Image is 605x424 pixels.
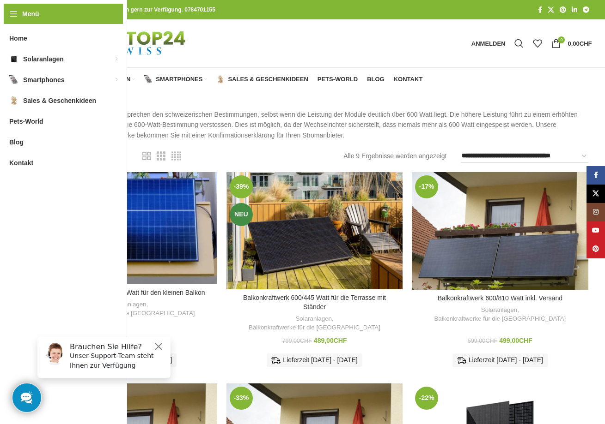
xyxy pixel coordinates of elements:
[471,41,506,47] span: Anmelden
[318,76,358,83] span: Pets-World
[230,175,253,198] span: -39%
[334,337,347,344] span: CHF
[230,387,253,410] span: -33%
[9,113,43,130] span: Pets-World
[367,70,385,89] a: Blog
[9,54,18,64] img: Solaranlagen
[394,70,423,89] a: Kontakt
[144,75,153,84] img: Smartphones
[587,166,605,185] a: Facebook Social Link
[249,323,380,332] a: Balkonkraftwerke für die [GEOGRAPHIC_DATA]
[485,338,497,344] span: CHF
[22,9,39,19] span: Menü
[510,34,528,53] a: Suche
[415,387,438,410] span: -22%
[343,151,446,161] p: Alle 9 Ergebnisse werden angezeigt
[171,150,181,162] a: Rasteransicht 4
[216,75,225,84] img: Sales & Geschenkideen
[415,175,438,198] span: -17%
[226,172,403,289] a: Balkonkraftwerk 600/445 Watt für die Terrasse mit Ständer
[467,34,510,53] a: Anmelden
[535,4,545,16] a: Facebook Social Link
[547,34,596,53] a: 0 0,00CHF
[416,306,583,323] div: ,
[367,76,385,83] span: Blog
[587,221,605,240] a: YouTube Social Link
[40,22,135,41] p: Unser Support-Team steht Ihnen zur Verfügung
[468,338,497,344] bdi: 599,00
[300,338,312,344] span: CHF
[9,30,27,47] span: Home
[123,12,134,23] button: Close
[267,353,362,367] div: Lieferzeit [DATE] - [DATE]
[230,203,253,226] span: Neu
[9,96,18,105] img: Sales & Geschenkideen
[46,300,213,317] div: ,
[9,155,33,171] span: Kontakt
[243,294,386,311] a: Balkonkraftwerk 600/445 Watt für die Terrasse mit Ständer
[53,289,205,296] a: Balkonkraftwerk 600/445 Watt für den kleinen Balkon
[481,306,517,315] a: Solaranlagen
[528,34,547,53] div: Meine Wunschliste
[452,353,548,367] div: Lieferzeit [DATE] - [DATE]
[394,76,423,83] span: Kontakt
[228,76,308,83] span: Sales & Geschenkideen
[144,70,207,89] a: Smartphones
[587,240,605,258] a: Pinterest Social Link
[545,4,557,16] a: X Social Link
[63,309,195,318] a: Balkonkraftwerke für die [GEOGRAPHIC_DATA]
[9,134,24,150] span: Blog
[580,4,592,16] a: Telegram Social Link
[412,172,588,290] a: Balkonkraftwerk 600/810 Watt inkl. Versand
[40,13,135,22] h6: Brauchen Sie Hilfe?
[295,315,331,323] a: Solaranlagen
[13,13,36,36] img: Customer service
[41,172,217,284] a: Balkonkraftwerk 600/445 Watt für den kleinen Balkon
[37,70,428,89] div: Hauptnavigation
[23,92,96,109] span: Sales & Geschenkideen
[23,72,64,88] span: Smartphones
[41,6,215,13] strong: Bei allen Fragen stehen wir Ihnen gern zur Verfügung. 0784701155
[587,185,605,203] a: X Social Link
[157,150,165,162] a: Rasteransicht 3
[231,315,398,332] div: ,
[282,338,312,344] bdi: 799,00
[9,75,18,84] img: Smartphones
[318,70,358,89] a: Pets-World
[216,70,308,89] a: Sales & Geschenkideen
[23,51,64,67] span: Solaranlagen
[461,149,588,163] select: Shop-Reihenfolge
[156,76,202,83] span: Smartphones
[558,36,565,43] span: 0
[434,315,566,323] a: Balkonkraftwerke für die [GEOGRAPHIC_DATA]
[499,337,532,344] bdi: 499,00
[587,203,605,221] a: Instagram Social Link
[569,4,580,16] a: LinkedIn Social Link
[580,40,592,47] span: CHF
[438,294,562,302] a: Balkonkraftwerk 600/810 Watt inkl. Versand
[142,150,151,162] a: Rasteransicht 2
[41,109,592,140] p: Unsere Balkonkraftwerke entsprechen den schweizerischen Bestimmungen, selbst wenn die Leistung de...
[519,337,532,344] span: CHF
[110,300,146,309] a: Solaranlagen
[557,4,569,16] a: Pinterest Social Link
[568,40,592,47] bdi: 0,00
[314,337,347,344] bdi: 489,00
